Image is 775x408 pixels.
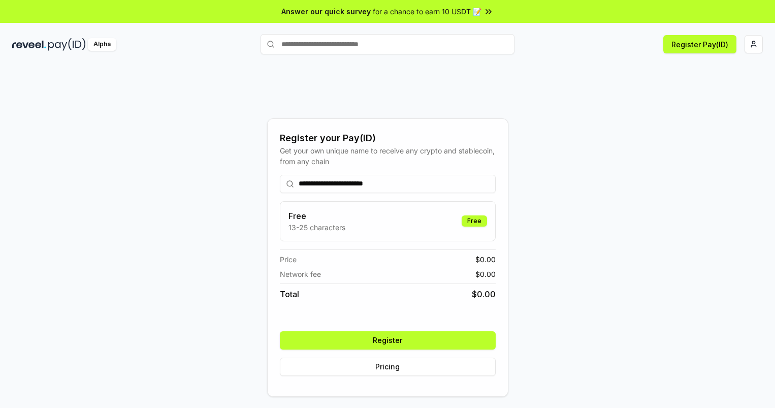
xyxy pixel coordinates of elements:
[373,6,481,17] span: for a chance to earn 10 USDT 📝
[48,38,86,51] img: pay_id
[12,38,46,51] img: reveel_dark
[280,331,496,350] button: Register
[88,38,116,51] div: Alpha
[280,131,496,145] div: Register your Pay(ID)
[475,254,496,265] span: $ 0.00
[280,358,496,376] button: Pricing
[288,210,345,222] h3: Free
[280,145,496,167] div: Get your own unique name to receive any crypto and stablecoin, from any chain
[472,288,496,300] span: $ 0.00
[288,222,345,233] p: 13-25 characters
[281,6,371,17] span: Answer our quick survey
[663,35,736,53] button: Register Pay(ID)
[280,288,299,300] span: Total
[475,269,496,279] span: $ 0.00
[462,215,487,227] div: Free
[280,254,297,265] span: Price
[280,269,321,279] span: Network fee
